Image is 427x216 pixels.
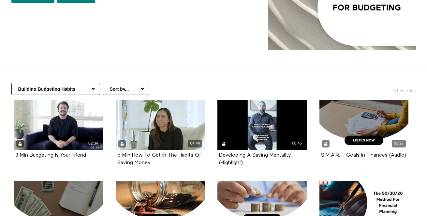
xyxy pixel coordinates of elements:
[217,100,307,150] a: Developing A Saving Mentality (Highlight) 00:46
[15,153,86,158] a: 3 Min Budgeting Is Your Friend
[290,140,304,147] div: 00:46
[116,100,205,150] a: 5 Min How To Get In The Habits Of Saving Money 04:44
[219,153,291,165] a: Developing A Saving Mentality (Highlight)
[14,100,103,150] a: 3 Min Budgeting Is Your Friend 02:34
[188,140,202,147] div: 04:44
[392,140,406,147] div: 03:27
[346,83,420,94] h2: 5 Episodes
[117,153,201,165] a: 5 Min How To Get In The Habits Of Saving Money
[321,153,406,158] a: S.M.A.R.T. Goals In Finances (Audio)
[321,153,406,158] strong: S.M.A.R.T. Goals In Finances (Audio)
[15,153,86,158] strong: 3 Min Budgeting Is Your Friend
[86,140,100,147] div: 02:34
[319,100,409,150] a: S.M.A.R.T. Goals In Finances (Audio) 03:27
